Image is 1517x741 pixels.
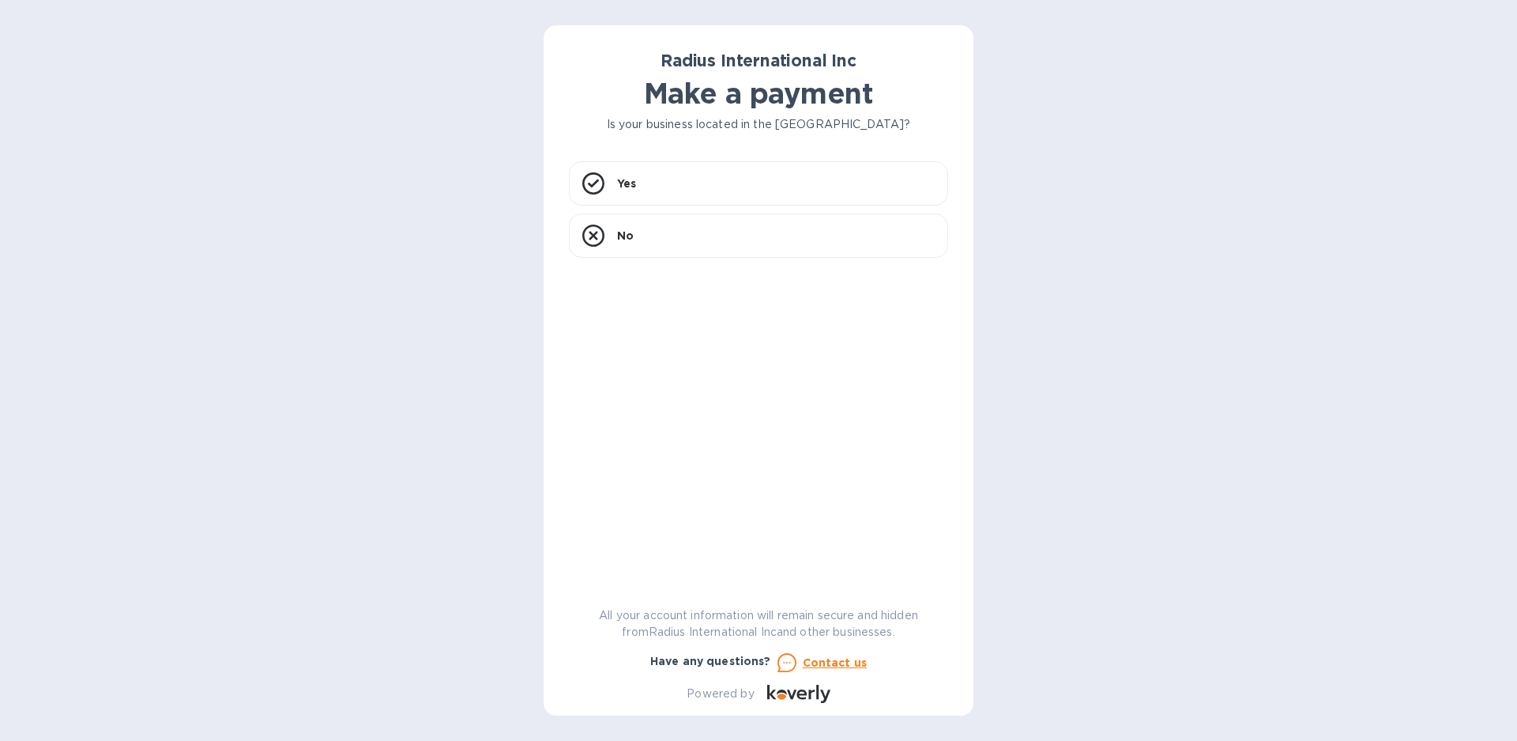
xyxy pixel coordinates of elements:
b: Have any questions? [650,655,771,667]
p: Powered by [687,686,754,702]
p: Yes [617,176,636,191]
p: All your account information will remain secure and hidden from Radius International Inc and othe... [569,607,948,641]
u: Contact us [803,656,868,669]
p: Is your business located in the [GEOGRAPHIC_DATA]? [569,116,948,133]
h1: Make a payment [569,77,948,110]
b: Radius International Inc [661,51,856,70]
p: No [617,228,634,244]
